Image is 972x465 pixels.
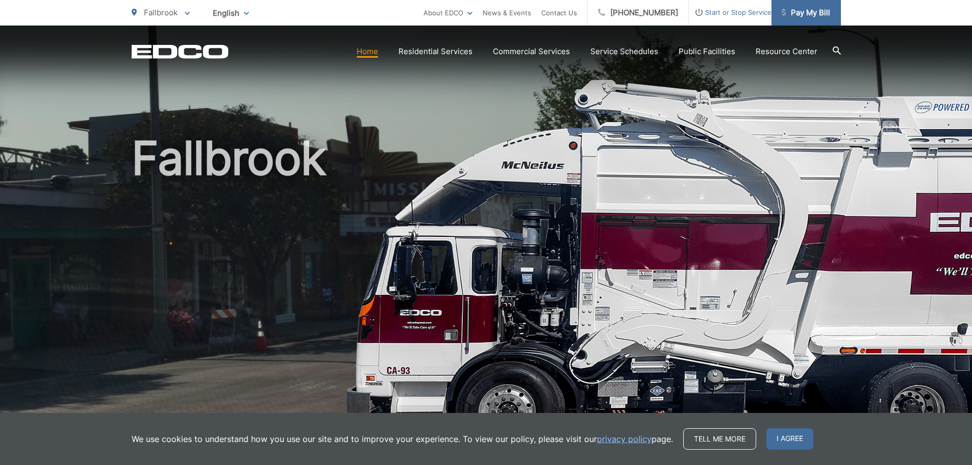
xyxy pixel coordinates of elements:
a: Residential Services [398,45,472,58]
a: About EDCO [423,7,472,19]
a: Commercial Services [493,45,570,58]
span: Fallbrook [144,8,178,17]
a: Resource Center [756,45,817,58]
a: Contact Us [541,7,577,19]
a: Tell me more [683,428,756,450]
span: Pay My Bill [782,7,830,19]
span: English [205,4,257,22]
h1: Fallbrook [132,133,841,456]
p: We use cookies to understand how you use our site and to improve your experience. To view our pol... [132,433,673,445]
a: Home [357,45,378,58]
a: News & Events [483,7,531,19]
a: Public Facilities [679,45,735,58]
a: Service Schedules [590,45,658,58]
a: EDCD logo. Return to the homepage. [132,44,229,59]
a: privacy policy [597,433,652,445]
span: I agree [766,428,813,450]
